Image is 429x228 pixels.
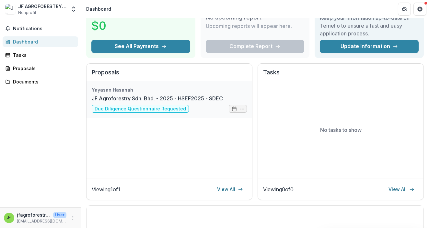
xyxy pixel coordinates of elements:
img: JF AGROFORESTRY SDN. BHD. [5,4,16,14]
div: jfagroforestry <jfagroforestry@gmail.com> [7,216,12,220]
a: View All [385,184,418,195]
button: Partners [398,3,411,16]
button: Notifications [3,23,78,34]
h2: Tasks [263,69,418,81]
nav: breadcrumb [84,4,114,14]
div: Dashboard [86,6,111,12]
a: Dashboard [3,36,78,47]
p: [EMAIL_ADDRESS][DOMAIN_NAME] [17,218,66,224]
h2: Proposals [92,69,247,81]
p: jfagroforestry <[EMAIL_ADDRESS][DOMAIN_NAME]> [17,211,51,218]
p: Viewing 1 of 1 [92,185,120,193]
div: Documents [13,78,73,85]
p: Upcoming reports will appear here. [206,22,292,30]
p: No tasks to show [320,126,362,134]
button: Get Help [413,3,426,16]
h3: Keep your information up-to-date on Temelio to ensure a fast and easy application process. [320,14,419,37]
span: Notifications [13,26,75,32]
p: Viewing 0 of 0 [263,185,294,193]
div: Tasks [13,52,73,58]
div: Proposals [13,65,73,72]
a: Update Information [320,40,419,53]
p: User [53,212,66,218]
button: More [69,214,77,222]
button: Open entity switcher [69,3,78,16]
h3: $0 [91,17,140,34]
a: Proposals [3,63,78,74]
button: See All Payments [91,40,190,53]
span: Nonprofit [18,10,36,16]
a: Tasks [3,50,78,60]
div: JF AGROFORESTRY SDN. BHD. [18,3,66,10]
a: View All [213,184,247,195]
div: Dashboard [13,38,73,45]
a: JF Agroforestry Sdn. Bhd. - 2025 - HSEF2025 - SDEC [92,95,223,102]
a: Documents [3,76,78,87]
